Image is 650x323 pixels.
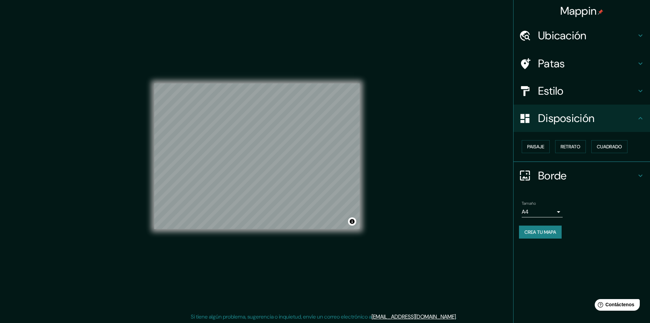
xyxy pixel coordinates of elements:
font: . [456,313,457,320]
font: Paisaje [527,144,544,150]
button: Retrato [555,140,586,153]
font: Borde [538,169,567,183]
font: Retrato [561,144,580,150]
img: pin-icon.png [598,9,603,15]
font: . [458,313,459,320]
button: Crea tu mapa [519,226,562,239]
font: Cuadrado [597,144,622,150]
font: Tamaño [522,201,536,206]
font: Estilo [538,84,564,98]
font: . [457,313,458,320]
div: Estilo [514,77,650,105]
font: Disposición [538,111,594,125]
a: [EMAIL_ADDRESS][DOMAIN_NAME] [372,313,456,320]
button: Activar o desactivar atribución [348,217,356,226]
div: Borde [514,162,650,189]
div: A4 [522,206,563,217]
font: Crea tu mapa [524,229,556,235]
font: Si tiene algún problema, sugerencia o inquietud, envíe un correo electrónico a [191,313,372,320]
button: Paisaje [522,140,550,153]
iframe: Lanzador de widgets de ayuda [589,296,642,315]
font: Ubicación [538,28,587,43]
canvas: Mapa [154,83,360,229]
div: Disposición [514,105,650,132]
div: Ubicación [514,22,650,49]
font: Patas [538,56,565,71]
button: Cuadrado [591,140,627,153]
font: A4 [522,208,529,215]
font: Mappin [560,4,597,18]
div: Patas [514,50,650,77]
